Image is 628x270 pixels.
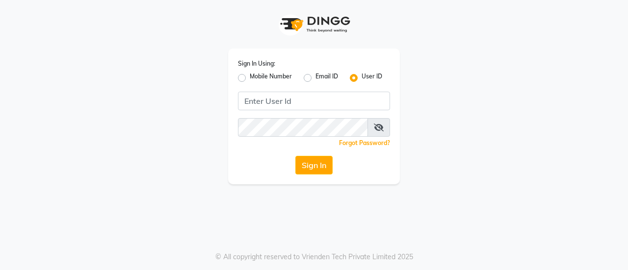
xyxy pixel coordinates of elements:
label: Email ID [315,72,338,84]
label: User ID [362,72,382,84]
label: Sign In Using: [238,59,275,68]
img: logo1.svg [275,10,353,39]
label: Mobile Number [250,72,292,84]
input: Username [238,92,390,110]
input: Username [238,118,368,137]
button: Sign In [295,156,333,174]
a: Forgot Password? [339,139,390,147]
